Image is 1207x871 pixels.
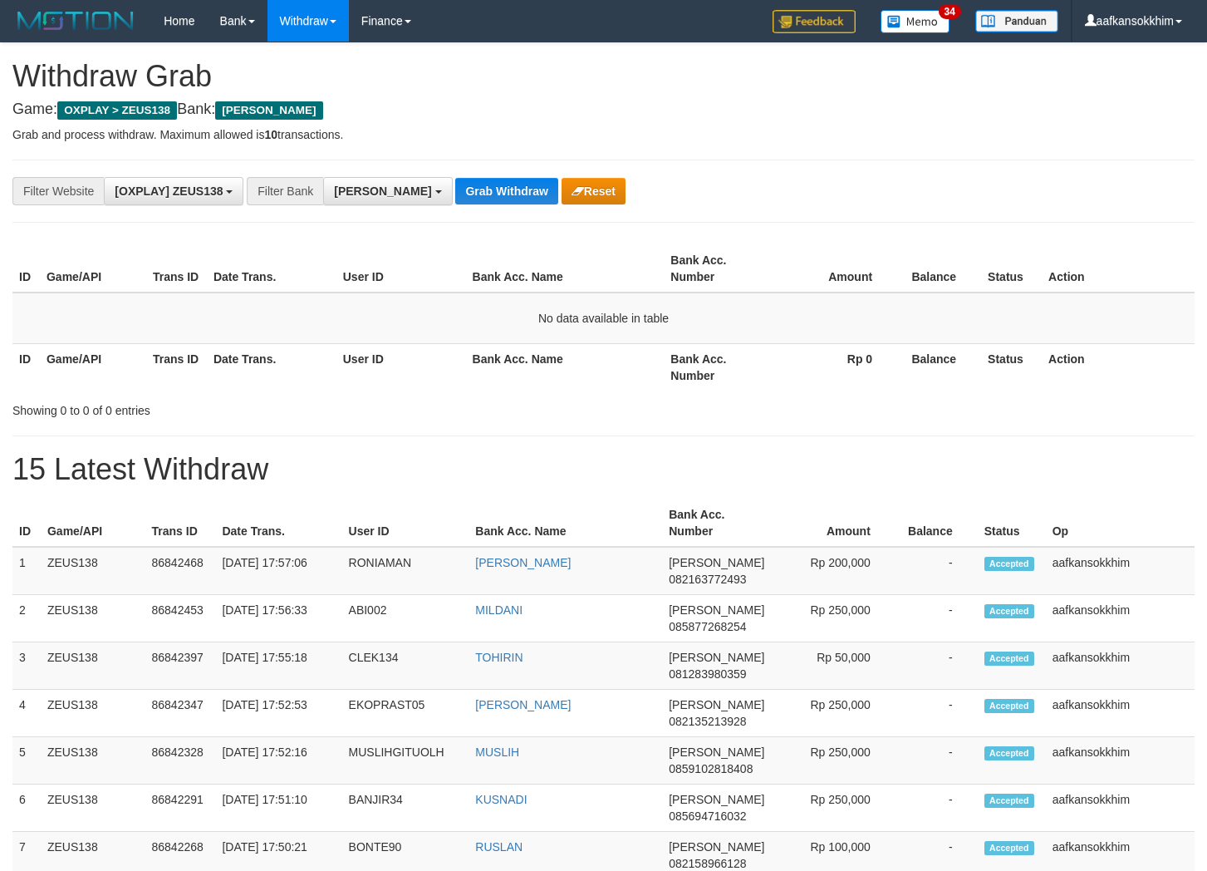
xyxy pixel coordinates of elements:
td: 86842453 [145,595,216,642]
span: Accepted [984,841,1034,855]
span: Accepted [984,794,1034,808]
span: [PERSON_NAME] [334,185,431,198]
span: Copy 082163772493 to clipboard [669,573,746,586]
img: panduan.png [975,10,1058,32]
td: 6 [12,785,41,832]
td: aafkansokkhim [1046,690,1195,737]
span: [PERSON_NAME] [669,651,764,664]
td: [DATE] 17:57:06 [215,547,341,595]
td: 5 [12,737,41,785]
td: 86842397 [145,642,216,690]
th: Trans ID [145,499,216,547]
td: - [895,595,978,642]
span: Accepted [984,652,1034,666]
a: MILDANI [475,603,523,617]
span: [PERSON_NAME] [669,793,764,806]
th: Status [978,499,1046,547]
span: OXPLAY > ZEUS138 [57,101,177,120]
span: [PERSON_NAME] [669,556,764,569]
div: Showing 0 to 0 of 0 entries [12,396,490,419]
span: [PERSON_NAME] [669,746,764,759]
td: [DATE] 17:52:53 [215,690,341,737]
td: Rp 200,000 [771,547,895,595]
td: 4 [12,690,41,737]
td: BANJIR34 [342,785,469,832]
button: Grab Withdraw [455,178,557,204]
span: [OXPLAY] ZEUS138 [115,185,223,198]
td: ABI002 [342,595,469,642]
th: ID [12,245,40,293]
strong: 10 [264,128,277,141]
th: Date Trans. [215,499,341,547]
th: Game/API [41,499,145,547]
th: Bank Acc. Name [466,343,665,391]
th: Bank Acc. Number [664,343,770,391]
td: MUSLIHGITUOLH [342,737,469,785]
th: Bank Acc. Number [662,499,771,547]
td: aafkansokkhim [1046,547,1195,595]
td: - [895,547,978,595]
td: [DATE] 17:51:10 [215,785,341,832]
th: ID [12,343,40,391]
td: Rp 250,000 [771,785,895,832]
td: - [895,737,978,785]
td: ZEUS138 [41,785,145,832]
td: RONIAMAN [342,547,469,595]
th: User ID [336,343,466,391]
td: - [895,785,978,832]
span: Copy 082135213928 to clipboard [669,715,746,728]
td: [DATE] 17:52:16 [215,737,341,785]
td: 2 [12,595,41,642]
img: Feedback.jpg [773,10,856,33]
span: 34 [939,4,961,19]
th: ID [12,499,41,547]
th: Balance [897,245,981,293]
td: EKOPRAST05 [342,690,469,737]
th: Rp 0 [770,343,897,391]
span: Copy 085694716032 to clipboard [669,809,746,823]
td: [DATE] 17:55:18 [215,642,341,690]
button: Reset [562,178,626,204]
img: Button%20Memo.svg [881,10,950,33]
th: Action [1042,245,1195,293]
th: Action [1042,343,1195,391]
td: Rp 50,000 [771,642,895,690]
a: KUSNADI [475,793,527,806]
th: Game/API [40,343,146,391]
td: No data available in table [12,293,1195,344]
th: Balance [897,343,981,391]
td: Rp 250,000 [771,737,895,785]
span: [PERSON_NAME] [669,698,764,711]
td: 3 [12,642,41,690]
td: aafkansokkhim [1046,595,1195,642]
h4: Game: Bank: [12,101,1195,118]
span: Copy 0859102818408 to clipboard [669,762,753,775]
th: Game/API [40,245,146,293]
span: Copy 082158966128 to clipboard [669,857,746,870]
td: 86842347 [145,690,216,737]
div: Filter Website [12,177,104,205]
th: Amount [770,245,897,293]
p: Grab and process withdraw. Maximum allowed is transactions. [12,126,1195,143]
th: Status [981,343,1042,391]
a: [PERSON_NAME] [475,556,571,569]
span: Accepted [984,557,1034,571]
td: aafkansokkhim [1046,785,1195,832]
span: [PERSON_NAME] [669,840,764,854]
a: MUSLIH [475,746,519,759]
a: [PERSON_NAME] [475,698,571,711]
span: [PERSON_NAME] [669,603,764,617]
h1: Withdraw Grab [12,60,1195,93]
a: RUSLAN [475,840,523,854]
td: - [895,690,978,737]
span: Accepted [984,699,1034,713]
th: Op [1046,499,1195,547]
td: CLEK134 [342,642,469,690]
span: [PERSON_NAME] [215,101,322,120]
div: Filter Bank [247,177,323,205]
td: ZEUS138 [41,737,145,785]
td: ZEUS138 [41,595,145,642]
button: [PERSON_NAME] [323,177,452,205]
td: Rp 250,000 [771,690,895,737]
th: Trans ID [146,343,207,391]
